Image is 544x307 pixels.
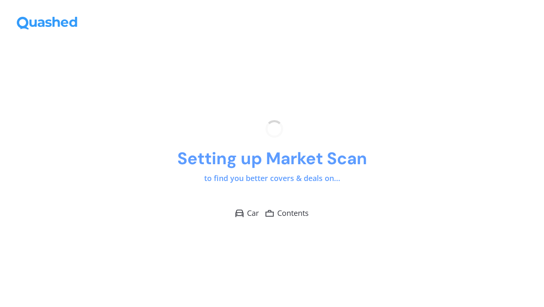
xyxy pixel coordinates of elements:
p: to find you better covers & deals on... [204,173,340,184]
img: Contents [265,210,274,217]
span: Car [247,208,259,218]
img: Car [235,210,244,217]
h1: Setting up Market Scan [177,148,367,169]
span: Contents [277,208,309,218]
